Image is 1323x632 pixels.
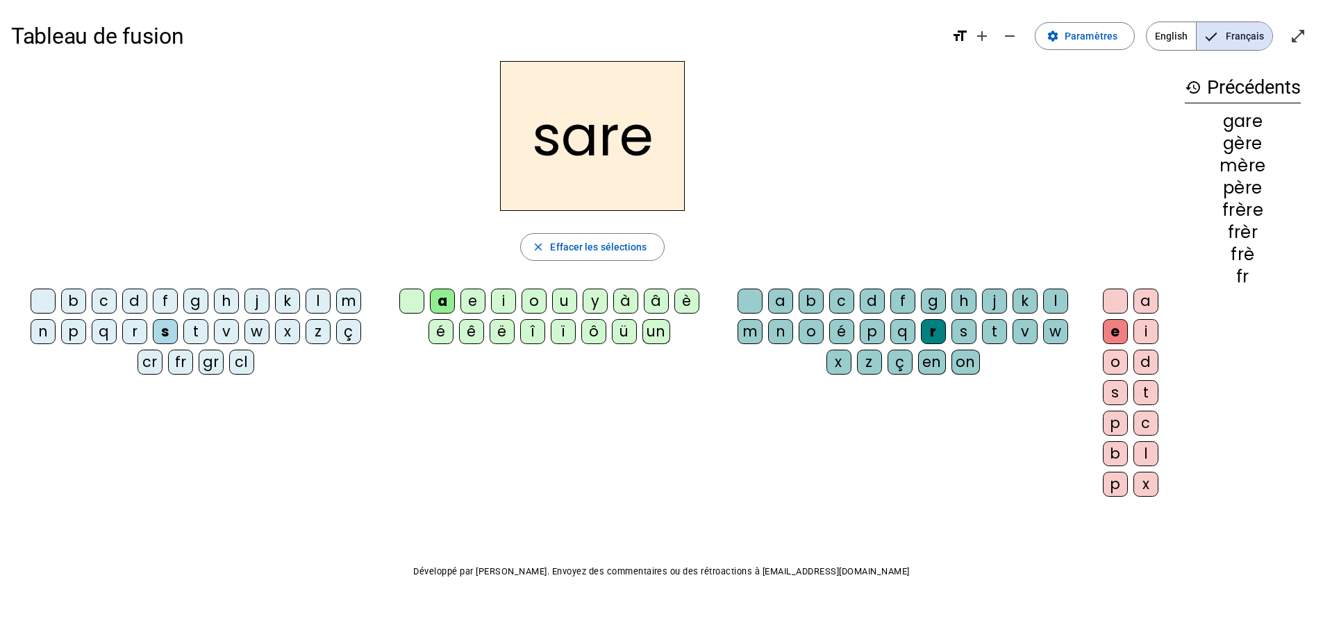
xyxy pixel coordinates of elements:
[1185,246,1301,263] div: frè
[183,319,208,344] div: t
[1013,289,1038,314] div: k
[306,319,331,344] div: z
[738,319,763,344] div: m
[1065,28,1117,44] span: Paramètres
[1133,319,1158,344] div: i
[888,350,913,375] div: ç
[522,289,547,314] div: o
[1147,22,1196,50] span: English
[982,319,1007,344] div: t
[1185,157,1301,174] div: mère
[1133,472,1158,497] div: x
[428,319,454,344] div: é
[500,61,685,211] h2: sare
[857,350,882,375] div: z
[1103,441,1128,466] div: b
[1185,202,1301,219] div: frère
[921,289,946,314] div: g
[490,319,515,344] div: ë
[826,350,851,375] div: x
[460,289,485,314] div: e
[918,350,946,375] div: en
[1133,289,1158,314] div: a
[520,233,664,261] button: Effacer les sélections
[1133,380,1158,405] div: t
[459,319,484,344] div: ê
[1290,28,1306,44] mat-icon: open_in_full
[1103,350,1128,375] div: o
[890,289,915,314] div: f
[92,319,117,344] div: q
[829,319,854,344] div: é
[642,319,670,344] div: un
[244,289,269,314] div: j
[921,319,946,344] div: r
[982,289,1007,314] div: j
[532,241,544,253] mat-icon: close
[581,319,606,344] div: ô
[1133,411,1158,436] div: c
[275,319,300,344] div: x
[199,350,224,375] div: gr
[1197,22,1272,50] span: Français
[11,14,940,58] h1: Tableau de fusion
[1103,411,1128,436] div: p
[1185,135,1301,152] div: gère
[1035,22,1135,50] button: Paramètres
[1043,289,1068,314] div: l
[1013,319,1038,344] div: v
[1043,319,1068,344] div: w
[491,289,516,314] div: i
[1185,79,1201,96] mat-icon: history
[612,319,637,344] div: ü
[951,28,968,44] mat-icon: format_size
[31,319,56,344] div: n
[613,289,638,314] div: à
[336,289,361,314] div: m
[799,319,824,344] div: o
[1185,224,1301,241] div: frèr
[229,350,254,375] div: cl
[1185,72,1301,103] h3: Précédents
[951,289,976,314] div: h
[61,319,86,344] div: p
[583,289,608,314] div: y
[61,289,86,314] div: b
[768,319,793,344] div: n
[996,22,1024,50] button: Diminuer la taille de la police
[644,289,669,314] div: â
[951,319,976,344] div: s
[1185,268,1301,285] div: fr
[214,319,239,344] div: v
[974,28,990,44] mat-icon: add
[1103,472,1128,497] div: p
[890,319,915,344] div: q
[306,289,331,314] div: l
[1185,180,1301,196] div: père
[183,289,208,314] div: g
[552,289,577,314] div: u
[11,563,1312,580] p: Développé par [PERSON_NAME]. Envoyez des commentaires ou des rétroactions à [EMAIL_ADDRESS][DOMAI...
[860,319,885,344] div: p
[951,350,980,375] div: on
[768,289,793,314] div: a
[153,289,178,314] div: f
[520,319,545,344] div: î
[860,289,885,314] div: d
[168,350,193,375] div: fr
[1103,380,1128,405] div: s
[244,319,269,344] div: w
[1185,113,1301,130] div: gare
[551,319,576,344] div: ï
[550,239,647,255] span: Effacer les sélections
[1001,28,1018,44] mat-icon: remove
[153,319,178,344] div: s
[275,289,300,314] div: k
[92,289,117,314] div: c
[138,350,163,375] div: cr
[122,319,147,344] div: r
[674,289,699,314] div: è
[1047,30,1059,42] mat-icon: settings
[968,22,996,50] button: Augmenter la taille de la police
[1284,22,1312,50] button: Entrer en plein écran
